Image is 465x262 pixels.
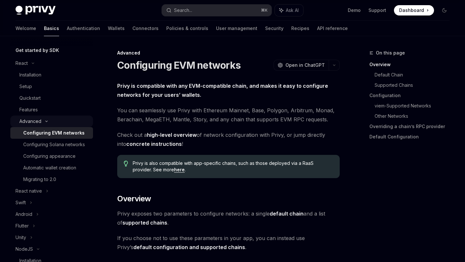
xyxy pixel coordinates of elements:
[174,167,185,173] a: here
[147,132,197,138] a: high-level overview
[133,244,245,251] a: default configuration and supported chains
[317,21,348,36] a: API reference
[10,104,93,116] a: Features
[124,161,128,166] svg: Tip
[274,60,329,71] button: Open in ChatGPT
[10,92,93,104] a: Quickstart
[117,209,340,227] span: Privy exposes two parameters to configure networks: a single and a list of .
[369,90,455,101] a: Configuration
[23,141,85,148] div: Configuring Solana networks
[166,21,208,36] a: Policies & controls
[375,101,455,111] a: viem-Supported Networks
[67,21,100,36] a: Authentication
[133,160,333,173] span: Privy is also compatible with app-specific chains, such as those deployed via a RaaS provider. Se...
[216,21,257,36] a: User management
[15,199,26,207] div: Swift
[23,164,76,172] div: Automatic wallet creation
[285,62,325,68] span: Open in ChatGPT
[10,162,93,174] a: Automatic wallet creation
[117,234,340,252] span: If you choose not to use these parameters in your app, you can instead use Privy’s .
[19,94,41,102] div: Quickstart
[19,71,41,79] div: Installation
[162,5,271,16] button: Search...⌘K
[15,21,36,36] a: Welcome
[270,210,304,217] a: default chain
[15,222,29,230] div: Flutter
[10,150,93,162] a: Configuring appearance
[117,50,340,56] div: Advanced
[399,7,424,14] span: Dashboard
[10,139,93,150] a: Configuring Solana networks
[15,6,56,15] img: dark logo
[261,8,268,13] span: ⌘ K
[117,194,151,204] span: Overview
[265,21,284,36] a: Security
[108,21,125,36] a: Wallets
[10,127,93,139] a: Configuring EVM networks
[369,121,455,132] a: Overriding a chain’s RPC provider
[19,117,41,125] div: Advanced
[10,174,93,185] a: Migrating to 2.0
[117,83,328,98] strong: Privy is compatible with any EVM-compatible chain, and makes it easy to configure networks for yo...
[348,7,361,14] a: Demo
[394,5,434,15] a: Dashboard
[19,106,38,114] div: Features
[439,5,449,15] button: Toggle dark mode
[15,187,42,195] div: React native
[375,111,455,121] a: Other Networks
[10,81,93,92] a: Setup
[10,69,93,81] a: Installation
[369,132,455,142] a: Default Configuration
[376,49,405,57] span: On this page
[132,21,159,36] a: Connectors
[375,80,455,90] a: Supported Chains
[23,129,85,137] div: Configuring EVM networks
[122,219,167,226] a: supported chains
[15,210,32,218] div: Android
[117,130,340,148] span: Check out a of network configuration with Privy, or jump directly into !
[23,176,56,183] div: Migrating to 2.0
[126,141,182,147] a: concrete instructions
[275,5,303,16] button: Ask AI
[23,152,76,160] div: Configuring appearance
[15,46,59,54] h5: Get started by SDK
[286,7,299,14] span: Ask AI
[117,59,241,71] h1: Configuring EVM networks
[375,70,455,80] a: Default Chain
[291,21,309,36] a: Recipes
[15,245,33,253] div: NodeJS
[15,59,28,67] div: React
[44,21,59,36] a: Basics
[19,83,32,90] div: Setup
[15,234,26,241] div: Unity
[117,106,340,124] span: You can seamlessly use Privy with Ethereum Mainnet, Base, Polygon, Arbitrum, Monad, Berachain, Me...
[174,6,192,14] div: Search...
[369,59,455,70] a: Overview
[368,7,386,14] a: Support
